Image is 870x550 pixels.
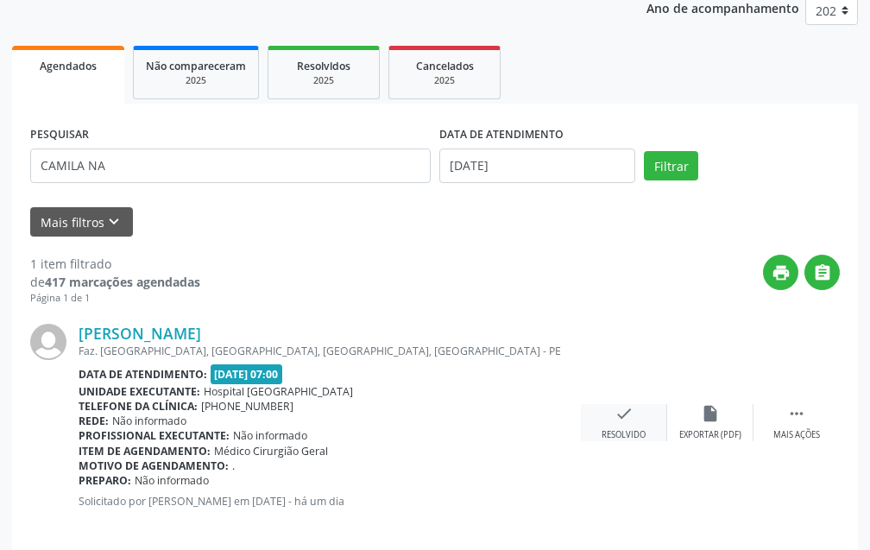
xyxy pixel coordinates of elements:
[79,494,581,509] p: Solicitado por [PERSON_NAME] em [DATE] - há um dia
[79,324,201,343] a: [PERSON_NAME]
[214,444,328,458] span: Médico Cirurgião Geral
[79,473,131,488] b: Preparo:
[233,428,307,443] span: Não informado
[79,444,211,458] b: Item de agendamento:
[679,429,741,441] div: Exportar (PDF)
[644,151,698,180] button: Filtrar
[79,414,109,428] b: Rede:
[79,458,229,473] b: Motivo de agendamento:
[416,59,474,73] span: Cancelados
[281,74,367,87] div: 2025
[772,263,791,282] i: print
[146,74,246,87] div: 2025
[45,274,200,290] strong: 417 marcações agendadas
[439,149,635,183] input: Selecione um intervalo
[79,367,207,382] b: Data de atendimento:
[79,344,581,358] div: Faz. [GEOGRAPHIC_DATA], [GEOGRAPHIC_DATA], [GEOGRAPHIC_DATA], [GEOGRAPHIC_DATA] - PE
[112,414,186,428] span: Não informado
[787,404,806,423] i: 
[79,399,198,414] b: Telefone da clínica:
[104,212,123,231] i: keyboard_arrow_down
[30,255,200,273] div: 1 item filtrado
[79,384,200,399] b: Unidade executante:
[813,263,832,282] i: 
[763,255,798,290] button: print
[297,59,350,73] span: Resolvidos
[804,255,840,290] button: 
[204,384,353,399] span: Hospital [GEOGRAPHIC_DATA]
[40,59,97,73] span: Agendados
[30,122,89,149] label: PESQUISAR
[615,404,634,423] i: check
[146,59,246,73] span: Não compareceram
[701,404,720,423] i: insert_drive_file
[401,74,488,87] div: 2025
[232,458,235,473] span: .
[201,399,293,414] span: [PHONE_NUMBER]
[79,428,230,443] b: Profissional executante:
[439,122,564,149] label: DATA DE ATENDIMENTO
[30,207,133,237] button: Mais filtroskeyboard_arrow_down
[135,473,209,488] span: Não informado
[30,324,66,360] img: img
[30,273,200,291] div: de
[30,149,431,183] input: Nome, CNS
[30,291,200,306] div: Página 1 de 1
[773,429,820,441] div: Mais ações
[602,429,646,441] div: Resolvido
[211,364,283,384] span: [DATE] 07:00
